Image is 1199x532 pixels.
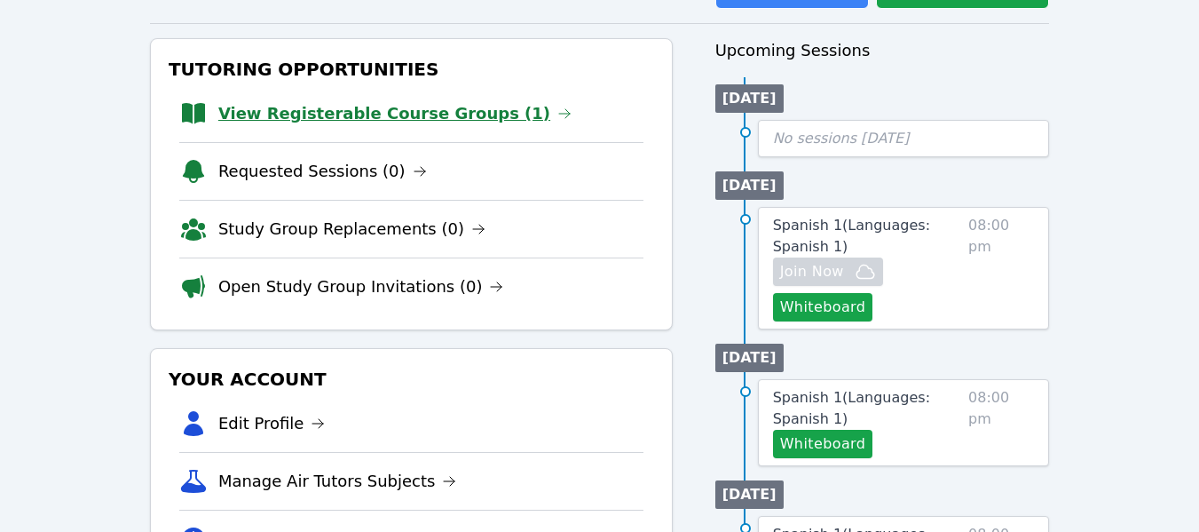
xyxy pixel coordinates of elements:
[218,274,504,299] a: Open Study Group Invitations (0)
[218,469,457,494] a: Manage Air Tutors Subjects
[218,101,572,126] a: View Registerable Course Groups (1)
[773,293,873,322] button: Whiteboard
[773,130,910,147] span: No sessions [DATE]
[715,480,784,509] li: [DATE]
[773,430,873,458] button: Whiteboard
[715,84,784,113] li: [DATE]
[773,215,961,258] a: Spanish 1(Languages: Spanish 1)
[780,261,844,282] span: Join Now
[218,411,326,436] a: Edit Profile
[715,171,784,200] li: [DATE]
[218,217,485,242] a: Study Group Replacements (0)
[715,38,1050,63] h3: Upcoming Sessions
[773,387,961,430] a: Spanish 1(Languages: Spanish 1)
[968,387,1034,458] span: 08:00 pm
[773,258,883,286] button: Join Now
[715,344,784,372] li: [DATE]
[165,363,658,395] h3: Your Account
[968,215,1034,322] span: 08:00 pm
[218,159,427,184] a: Requested Sessions (0)
[773,389,930,427] span: Spanish 1 ( Languages: Spanish 1 )
[165,53,658,85] h3: Tutoring Opportunities
[773,217,930,255] span: Spanish 1 ( Languages: Spanish 1 )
